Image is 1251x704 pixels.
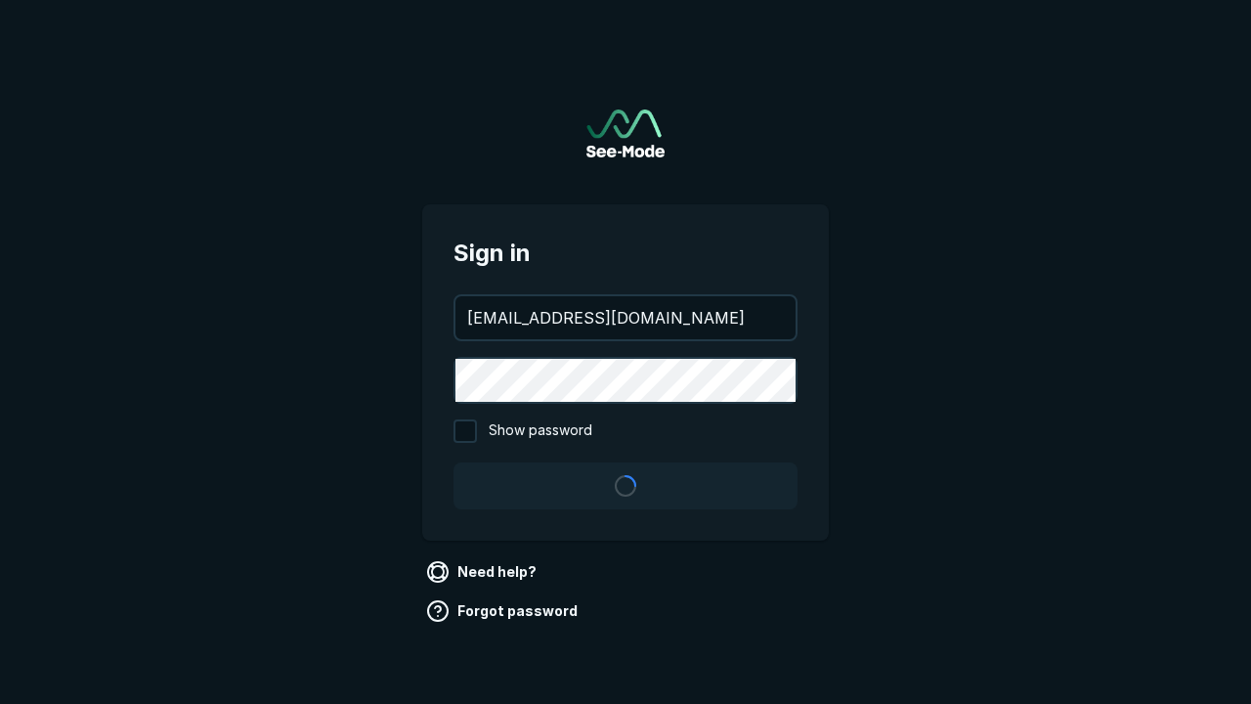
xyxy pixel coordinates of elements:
a: Go to sign in [586,110,665,157]
img: See-Mode Logo [586,110,665,157]
a: Forgot password [422,595,585,627]
a: Need help? [422,556,544,588]
span: Sign in [453,236,798,271]
input: your@email.com [455,296,796,339]
span: Show password [489,419,592,443]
